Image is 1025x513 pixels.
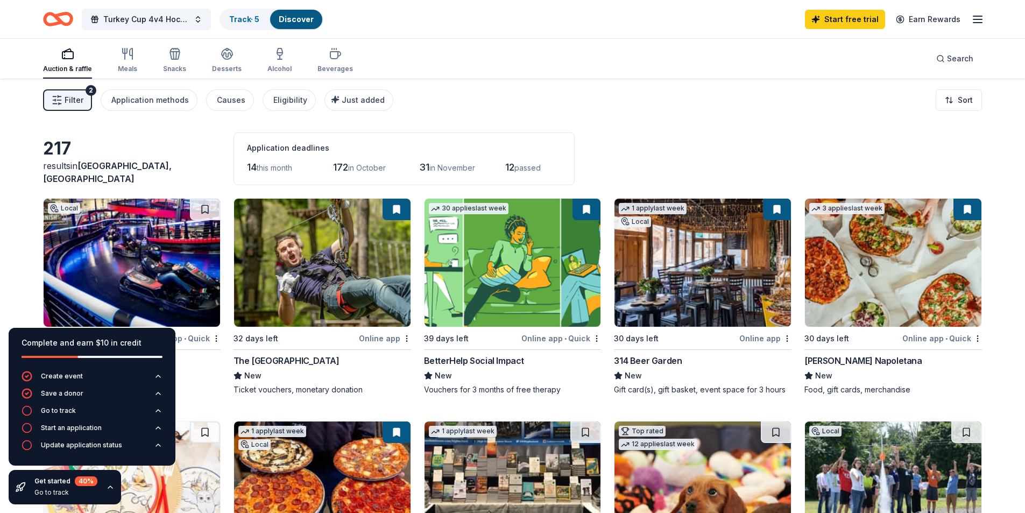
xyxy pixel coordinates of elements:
button: Search [928,48,982,69]
img: Image for Frank Pepe Pizzeria Napoletana [805,199,981,327]
span: in [43,160,172,184]
div: Top rated [619,426,666,437]
div: The [GEOGRAPHIC_DATA] [234,354,340,367]
div: Eligibility [273,94,307,107]
img: Image for The Adventure Park [234,199,411,327]
div: Vouchers for 3 months of free therapy [424,384,602,395]
div: 30 applies last week [429,203,508,214]
button: Start an application [22,423,162,440]
div: Go to track [41,406,76,415]
span: Search [947,52,973,65]
div: Food, gift cards, merchandise [804,384,982,395]
span: Filter [65,94,83,107]
div: 40 % [75,476,97,486]
span: Sort [958,94,973,107]
span: in October [348,163,386,172]
button: Causes [206,89,254,111]
div: Local [238,439,271,450]
button: Snacks [163,43,186,79]
div: 1 apply last week [429,426,497,437]
span: • [564,334,567,343]
span: New [435,369,452,382]
div: Create event [41,372,83,381]
button: Just added [324,89,393,111]
span: this month [257,163,292,172]
div: [PERSON_NAME] Napoletana [804,354,922,367]
div: 30 days left [614,332,659,345]
div: Complete and earn $10 in credit [22,336,162,349]
button: Filter2 [43,89,92,111]
span: 31 [419,161,429,173]
div: Desserts [212,65,242,73]
span: 172 [333,161,348,173]
div: 1 apply last week [619,203,687,214]
button: Save a donor [22,388,162,405]
a: Image for 314 Beer Garden1 applylast weekLocal30 days leftOnline app314 Beer GardenNewGift card(s... [614,198,791,395]
div: 3 applies last week [809,203,885,214]
div: BetterHelp Social Impact [424,354,524,367]
div: 12 applies last week [619,439,697,450]
div: Save a donor [41,389,83,398]
div: Ticket vouchers, monetary donation [234,384,411,395]
button: Application methods [101,89,197,111]
span: 12 [505,161,514,173]
button: Sort [936,89,982,111]
div: 39 days left [424,332,469,345]
div: Online app Quick [521,332,601,345]
button: Eligibility [263,89,316,111]
div: Causes [217,94,245,107]
span: • [184,334,186,343]
div: Online app [359,332,411,345]
button: Create event [22,371,162,388]
div: 217 [43,138,221,159]
div: Local [48,203,80,214]
div: Auction & raffle [43,65,92,73]
a: Image for RPM RacewayLocal30 days leftOnline app•QuickRPM RacewayNew2 free races [43,198,221,395]
button: Meals [118,43,137,79]
div: Go to track [34,488,97,497]
img: Image for RPM Raceway [44,199,220,327]
button: Track· 5Discover [220,9,323,30]
a: Image for BetterHelp Social Impact30 applieslast week39 days leftOnline app•QuickBetterHelp Socia... [424,198,602,395]
span: 14 [247,161,257,173]
div: Start an application [41,424,102,432]
a: Discover [279,15,314,24]
button: Alcohol [267,43,292,79]
div: Online app [739,332,791,345]
span: in November [429,163,475,172]
div: Meals [118,65,137,73]
div: Online app Quick [902,332,982,345]
span: New [815,369,832,382]
div: Application methods [111,94,189,107]
a: Image for Frank Pepe Pizzeria Napoletana3 applieslast week30 days leftOnline app•Quick[PERSON_NAM... [804,198,982,395]
div: Snacks [163,65,186,73]
div: Gift card(s), gift basket, event space for 3 hours [614,384,791,395]
div: results [43,159,221,185]
button: Desserts [212,43,242,79]
span: Just added [342,95,385,104]
div: Alcohol [267,65,292,73]
a: Home [43,6,73,32]
span: Turkey Cup 4v4 Hockey Tournament [103,13,189,26]
div: Application deadlines [247,142,561,154]
img: Image for BetterHelp Social Impact [425,199,601,327]
button: Beverages [317,43,353,79]
span: [GEOGRAPHIC_DATA], [GEOGRAPHIC_DATA] [43,160,172,184]
button: Update application status [22,440,162,457]
div: 32 days left [234,332,278,345]
a: Start free trial [805,10,885,29]
div: 2 [86,85,96,96]
button: Turkey Cup 4v4 Hockey Tournament [82,9,211,30]
div: 314 Beer Garden [614,354,682,367]
span: New [625,369,642,382]
a: Earn Rewards [889,10,967,29]
div: 1 apply last week [238,426,306,437]
button: Go to track [22,405,162,423]
button: Auction & raffle [43,43,92,79]
div: Beverages [317,65,353,73]
img: Image for 314 Beer Garden [614,199,791,327]
div: 30 days left [804,332,849,345]
span: • [945,334,948,343]
div: Update application status [41,441,122,449]
a: Image for The Adventure Park32 days leftOnline appThe [GEOGRAPHIC_DATA]NewTicket vouchers, moneta... [234,198,411,395]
